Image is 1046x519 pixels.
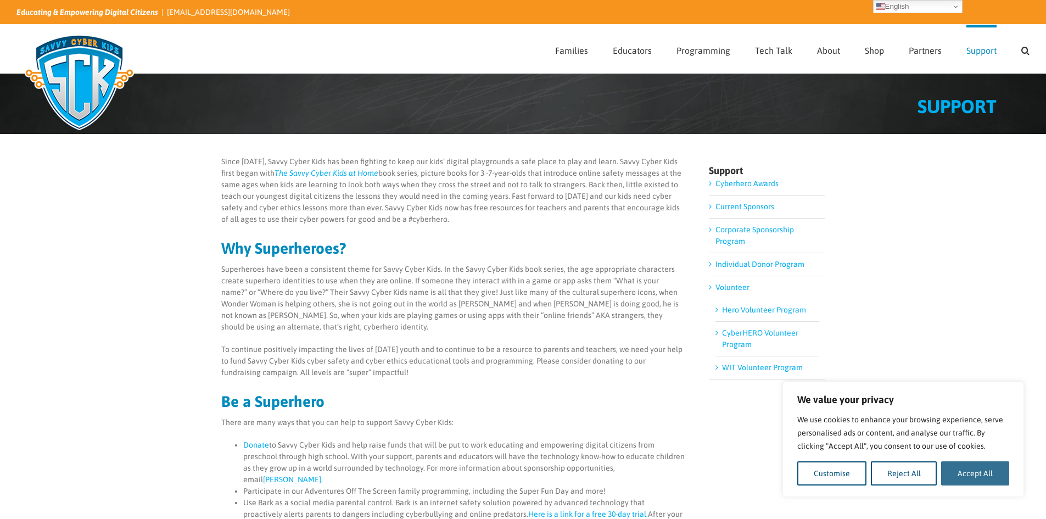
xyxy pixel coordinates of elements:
a: Support [966,25,997,73]
a: Shop [865,25,884,73]
li: to Savvy Cyber Kids and help raise funds that will be put to work educating and empowering digita... [243,439,685,485]
span: Partners [909,46,942,55]
a: Current Sponsors [715,202,774,211]
a: Search [1021,25,1030,73]
p: There are many ways that you can help to support Savvy Cyber Kids: [221,417,685,428]
p: We value your privacy [797,393,1009,406]
p: To continue positively impacting the lives of [DATE] youth and to continue to be a resource to pa... [221,344,685,378]
a: About [817,25,840,73]
a: Individual Donor Program [715,260,804,269]
span: Support [966,46,997,55]
a: Hero Volunteer Program [722,305,806,314]
span: Educators [613,46,652,55]
a: [EMAIL_ADDRESS][DOMAIN_NAME] [167,8,290,16]
span: Shop [865,46,884,55]
a: Educators [613,25,652,73]
nav: Main Menu [555,25,1030,73]
p: We use cookies to enhance your browsing experience, serve personalised ads or content, and analys... [797,413,1009,453]
img: Savvy Cyber Kids Logo [16,27,142,137]
a: Programming [676,25,730,73]
a: Tech Talk [755,25,792,73]
a: Corporate Sponsorship Program [715,225,794,245]
span: Programming [676,46,730,55]
span: Tech Talk [755,46,792,55]
a: CyberHERO Volunteer Program [722,328,798,349]
li: Participate in our Adventures Off The Screen family programming, including the Super Fun Day and ... [243,485,685,497]
a: Partners [909,25,942,73]
a: [PERSON_NAME] [263,475,321,484]
button: Reject All [871,461,937,485]
span: SUPPORT [918,96,997,117]
a: Volunteer [715,283,749,292]
a: Here is a link for a free 30-day trial. [528,510,648,518]
i: Educating & Empowering Digital Citizens [16,8,158,16]
span: Families [555,46,588,55]
p: Superheroes have been a consistent theme for Savvy Cyber Kids. In the Savvy Cyber Kids book serie... [221,264,685,333]
p: Since [DATE], Savvy Cyber Kids has been fighting to keep our kids’ digital playgrounds a safe pla... [221,156,685,225]
h4: Support [709,166,825,176]
h2: Be a Superhero [221,394,685,409]
span: About [817,46,840,55]
button: Customise [797,461,866,485]
a: Cyberhero Awards [715,179,779,188]
a: Families [555,25,588,73]
a: Donate [243,440,269,449]
button: Accept All [941,461,1009,485]
img: en [876,2,885,11]
a: WIT Volunteer Program [722,363,803,372]
h2: Why Superheroes? [221,241,685,256]
a: The Savvy Cyber Kids at Home [275,169,378,177]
